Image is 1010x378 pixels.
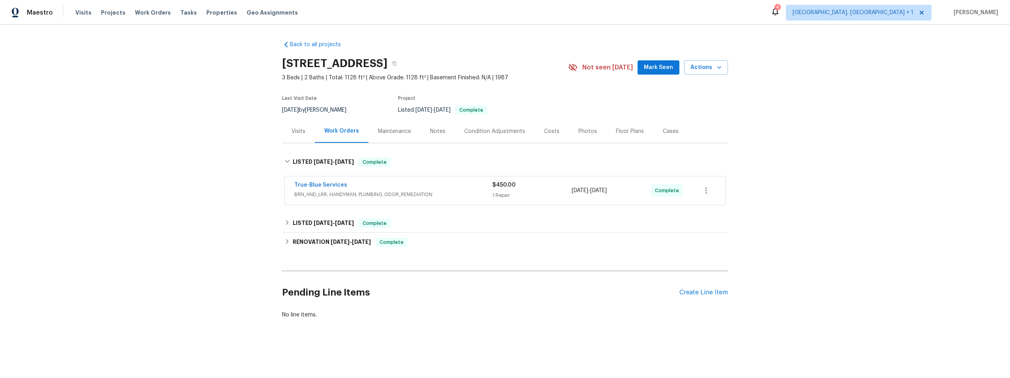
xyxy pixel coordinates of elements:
[314,159,333,165] span: [DATE]
[324,127,359,135] div: Work Orders
[644,63,673,73] span: Mark Seen
[578,127,597,135] div: Photos
[655,187,682,195] span: Complete
[294,182,347,188] a: True-Blue Services
[294,191,492,198] span: BRN_AND_LRR, HANDYMAN, PLUMBING, ODOR_REMEDIATION
[282,41,358,49] a: Back to all projects
[572,187,607,195] span: -
[638,60,679,75] button: Mark Seen
[387,56,402,71] button: Copy Address
[663,127,679,135] div: Cases
[180,10,197,15] span: Tasks
[456,108,486,112] span: Complete
[282,107,299,113] span: [DATE]
[314,220,354,226] span: -
[282,233,728,252] div: RENOVATION [DATE]-[DATE]Complete
[690,63,722,73] span: Actions
[292,127,305,135] div: Visits
[282,274,679,311] h2: Pending Line Items
[359,219,390,227] span: Complete
[544,127,559,135] div: Costs
[27,9,53,17] span: Maestro
[492,191,572,199] div: 1 Repair
[590,188,607,193] span: [DATE]
[378,127,411,135] div: Maintenance
[492,182,516,188] span: $450.00
[314,159,354,165] span: -
[282,96,317,101] span: Last Visit Date
[282,311,728,319] div: No line items.
[206,9,237,17] span: Properties
[430,127,445,135] div: Notes
[293,238,371,247] h6: RENOVATION
[950,9,998,17] span: [PERSON_NAME]
[679,289,728,296] div: Create Line Item
[282,214,728,233] div: LISTED [DATE]-[DATE]Complete
[616,127,644,135] div: Floor Plans
[415,107,451,113] span: -
[684,60,728,75] button: Actions
[293,219,354,228] h6: LISTED
[331,239,350,245] span: [DATE]
[247,9,298,17] span: Geo Assignments
[793,9,913,17] span: [GEOGRAPHIC_DATA], [GEOGRAPHIC_DATA] + 1
[293,157,354,167] h6: LISTED
[314,220,333,226] span: [DATE]
[398,107,487,113] span: Listed
[282,74,568,82] span: 3 Beds | 2 Baths | Total: 1128 ft² | Above Grade: 1128 ft² | Basement Finished: N/A | 1987
[282,105,356,115] div: by [PERSON_NAME]
[376,238,407,246] span: Complete
[776,3,779,11] div: 4
[398,96,415,101] span: Project
[415,107,432,113] span: [DATE]
[135,9,171,17] span: Work Orders
[582,64,633,71] span: Not seen [DATE]
[352,239,371,245] span: [DATE]
[335,159,354,165] span: [DATE]
[282,60,387,67] h2: [STREET_ADDRESS]
[464,127,525,135] div: Condition Adjustments
[572,188,588,193] span: [DATE]
[282,150,728,175] div: LISTED [DATE]-[DATE]Complete
[101,9,125,17] span: Projects
[331,239,371,245] span: -
[359,158,390,166] span: Complete
[434,107,451,113] span: [DATE]
[75,9,92,17] span: Visits
[335,220,354,226] span: [DATE]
